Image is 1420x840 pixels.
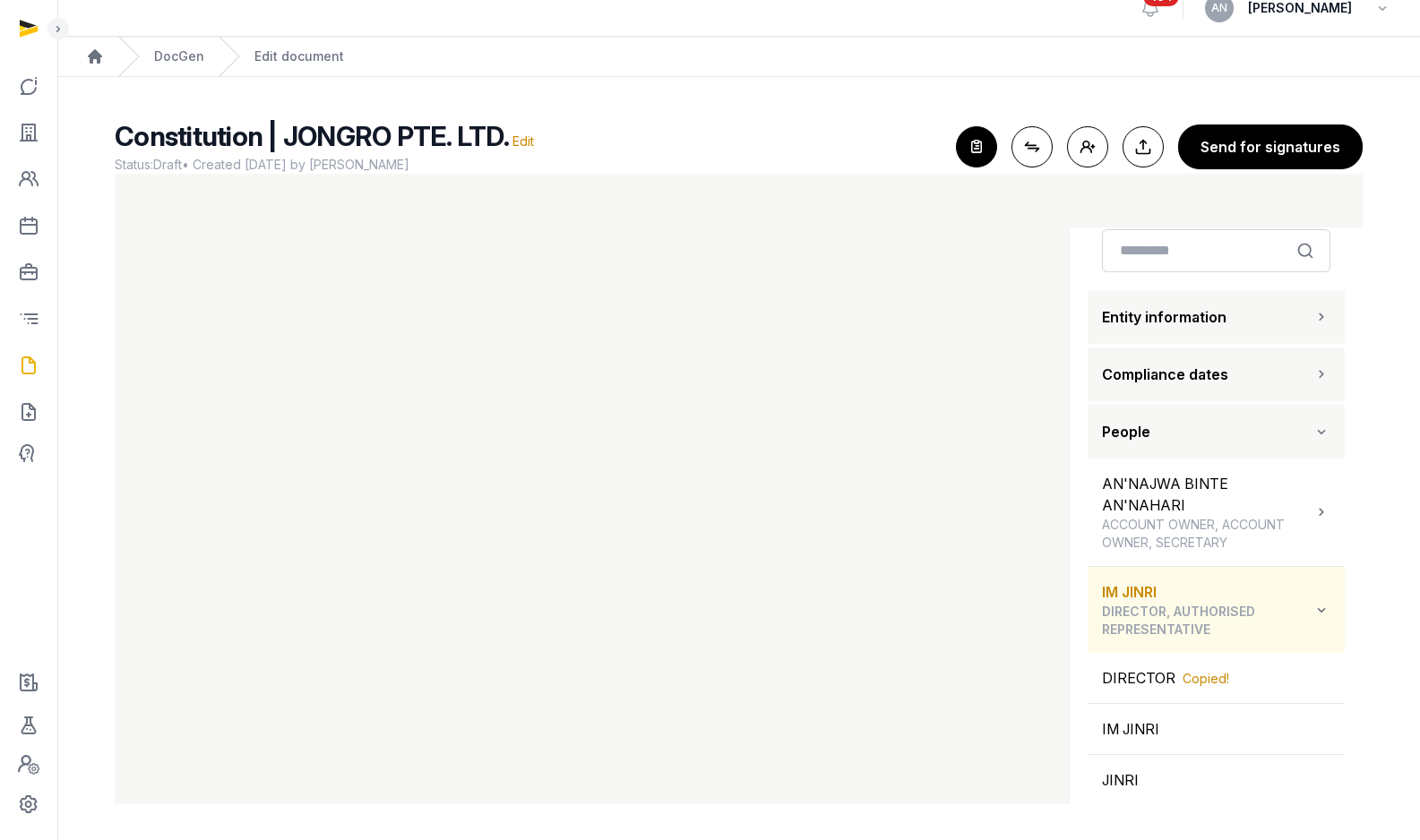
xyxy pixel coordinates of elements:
[1088,347,1345,401] button: Compliance dates
[57,37,1420,77] nav: Breadcrumb
[1211,3,1227,13] span: AN
[1102,306,1226,328] span: Entity information
[512,133,534,149] span: Edit
[1102,421,1150,442] span: People
[1102,581,1312,639] div: IM JINRI
[1088,704,1345,754] div: IM JINRI
[254,47,344,65] div: Edit document
[1088,653,1345,703] div: DIRECTOR
[1102,364,1228,385] span: Compliance dates
[1088,290,1345,344] button: Entity information
[154,47,204,65] a: DocGen
[153,157,182,172] span: Draft
[1102,473,1312,552] div: AN'NAJWA BINTE AN'NAHARI
[1102,516,1312,552] span: ACCOUNT OWNER, ACCOUNT OWNER, SECRETARY
[115,156,942,174] span: Status: • Created [DATE] by [PERSON_NAME]
[1088,755,1345,805] div: JINRI
[1178,124,1363,169] button: Send for signatures
[1102,603,1312,639] span: DIRECTOR, AUTHORISED REPRESENTATIVE
[115,120,509,152] span: Constitution | JONGRO PTE. LTD.
[1088,405,1345,459] button: People
[1183,671,1229,686] span: Copied!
